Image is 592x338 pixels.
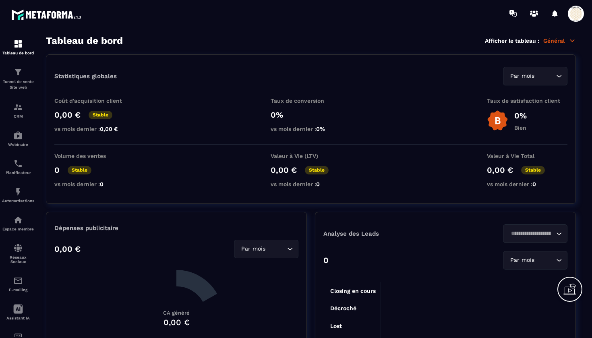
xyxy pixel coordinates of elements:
[13,102,23,112] img: formation
[13,39,23,49] img: formation
[13,187,23,197] img: automations
[2,237,34,270] a: social-networksocial-networkRéseaux Sociaux
[2,124,34,153] a: automationsautomationsWebinaire
[536,256,554,265] input: Search for option
[536,72,554,81] input: Search for option
[503,224,567,243] div: Search for option
[54,153,135,159] p: Volume des ventes
[330,323,342,329] tspan: Lost
[487,153,567,159] p: Valeur à Vie Total
[54,110,81,120] p: 0,00 €
[2,142,34,147] p: Webinaire
[487,181,567,187] p: vs mois dernier :
[508,229,554,238] input: Search for option
[54,181,135,187] p: vs mois dernier :
[13,131,23,140] img: automations
[487,110,508,131] img: b-badge-o.b3b20ee6.svg
[54,224,298,232] p: Dépenses publicitaire
[2,96,34,124] a: formationformationCRM
[89,111,112,119] p: Stable
[2,298,34,326] a: Assistant IA
[305,166,329,174] p: Stable
[2,288,34,292] p: E-mailing
[2,316,34,320] p: Assistant IA
[271,181,351,187] p: vs mois dernier :
[100,126,118,132] span: 0,00 €
[503,251,567,270] div: Search for option
[316,126,325,132] span: 0%
[2,181,34,209] a: automationsautomationsAutomatisations
[487,165,513,175] p: 0,00 €
[485,37,539,44] p: Afficher le tableau :
[2,114,34,118] p: CRM
[2,51,34,55] p: Tableau de bord
[2,270,34,298] a: emailemailE-mailing
[514,111,527,120] p: 0%
[54,165,60,175] p: 0
[267,245,285,253] input: Search for option
[2,79,34,90] p: Tunnel de vente Site web
[487,97,567,104] p: Taux de satisfaction client
[271,165,297,175] p: 0,00 €
[11,7,84,22] img: logo
[239,245,267,253] span: Par mois
[532,181,536,187] span: 0
[330,288,376,294] tspan: Closing en cours
[54,244,81,254] p: 0,00 €
[521,166,545,174] p: Stable
[68,166,91,174] p: Stable
[13,276,23,286] img: email
[2,170,34,175] p: Planificateur
[2,199,34,203] p: Automatisations
[508,72,536,81] span: Par mois
[503,67,567,85] div: Search for option
[330,305,356,311] tspan: Décroché
[316,181,320,187] span: 0
[46,35,123,46] h3: Tableau de bord
[271,97,351,104] p: Taux de conversion
[54,73,117,80] p: Statistiques globales
[508,256,536,265] span: Par mois
[2,153,34,181] a: schedulerschedulerPlanificateur
[54,97,135,104] p: Coût d'acquisition client
[234,240,298,258] div: Search for option
[13,159,23,168] img: scheduler
[323,230,445,237] p: Analyse des Leads
[2,227,34,231] p: Espace membre
[13,215,23,225] img: automations
[271,110,351,120] p: 0%
[54,126,135,132] p: vs mois dernier :
[2,255,34,264] p: Réseaux Sociaux
[2,33,34,61] a: formationformationTableau de bord
[323,255,329,265] p: 0
[2,61,34,96] a: formationformationTunnel de vente Site web
[2,209,34,237] a: automationsautomationsEspace membre
[514,124,527,131] p: Bien
[543,37,576,44] p: Général
[13,243,23,253] img: social-network
[271,153,351,159] p: Valeur à Vie (LTV)
[100,181,103,187] span: 0
[13,67,23,77] img: formation
[271,126,351,132] p: vs mois dernier :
